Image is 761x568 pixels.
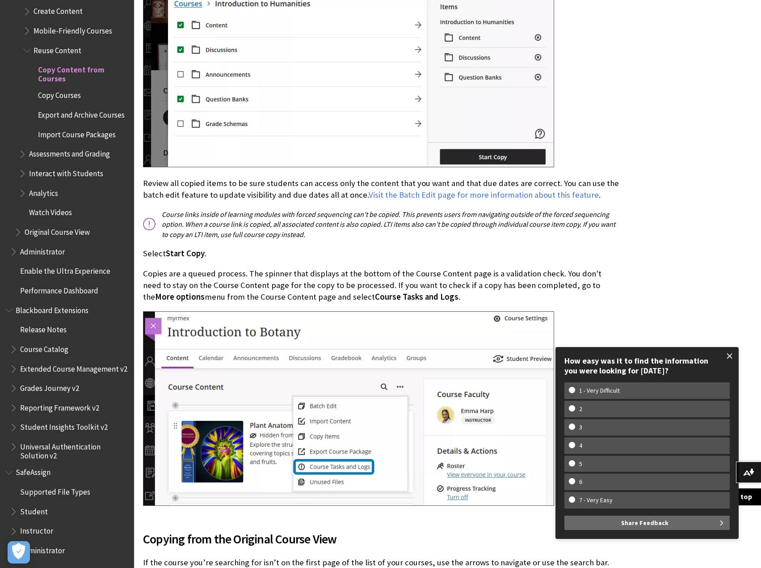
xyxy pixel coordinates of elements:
p: Copies are a queued process. The spinner that displays at the bottom of the Course Content page i... [143,268,620,303]
span: Instructor [20,524,53,536]
span: Copying from the Original Course View [143,530,620,548]
span: Course Catalog [20,342,68,354]
span: Mobile-Friendly Courses [34,23,112,35]
span: Universal Authentication Solution v2 [20,439,128,460]
p: Course links inside of learning modules with forced sequencing can’t be copied. This prevents use... [143,209,620,239]
button: Open Preferences [8,541,30,564]
span: Student [20,504,48,516]
span: Supported File Types [20,484,90,496]
w-span: 2 [569,405,593,413]
span: Reporting Framework v2 [20,400,99,412]
span: More options [155,292,205,302]
span: Assessments and Grading [29,147,110,159]
span: Start Copy [166,248,205,259]
w-span: 3 [569,424,593,431]
w-span: 5 [569,460,593,468]
nav: Book outline for Blackboard Extensions [5,303,129,461]
span: Share Feedback [621,516,669,530]
w-span: 4 [569,442,593,449]
w-span: 7 - Very Easy [569,496,623,504]
span: Interact with Students [29,166,103,178]
p: Select . [143,248,620,259]
p: Review all copied items to be sure students can access only the content that you want and that du... [143,178,620,201]
span: Copy Courses [38,88,81,100]
span: Watch Videos [29,205,72,217]
span: Performance Dashboard [20,283,98,295]
span: Student Insights Toolkit v2 [20,420,108,432]
span: SafeAssign [16,465,50,477]
span: Export and Archive Courses [38,107,125,119]
img: Image of the Course Content page with Course Tasks and Logs highlighted on the More options menu [143,311,554,506]
span: Import Course Packages [38,127,116,139]
w-span: 6 [569,478,593,486]
nav: Book outline for Blackboard SafeAssign [5,465,129,558]
span: Administrator [20,244,65,256]
div: How easy was it to find the information you were looking for [DATE]? [564,356,730,375]
button: Share Feedback [564,516,730,530]
w-span: 1 - Very Difficult [569,387,630,394]
span: Reuse Content [34,43,81,55]
span: Grades Journey v2 [20,381,79,393]
span: Release Notes [20,322,67,334]
span: Copy Content from Courses [38,62,128,83]
span: Original Course View [25,225,90,237]
a: Visit the Batch Edit page for more information about this feature [369,190,599,200]
span: Analytics [29,186,58,198]
span: Course Tasks and Logs [375,292,458,302]
span: Blackboard Extensions [16,303,88,315]
span: Create Content [34,4,83,16]
span: Enable the Ultra Experience [20,264,110,276]
span: Extended Course Management v2 [20,361,127,373]
span: Administrator [20,543,65,555]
